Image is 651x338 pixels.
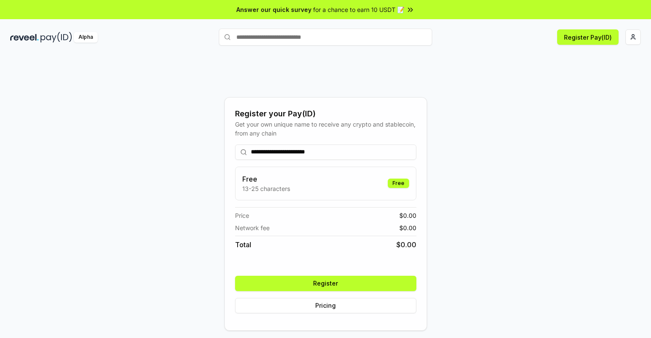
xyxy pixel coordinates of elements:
[235,276,416,291] button: Register
[242,174,290,184] h3: Free
[236,5,311,14] span: Answer our quick survey
[235,108,416,120] div: Register your Pay(ID)
[41,32,72,43] img: pay_id
[10,32,39,43] img: reveel_dark
[74,32,98,43] div: Alpha
[235,223,270,232] span: Network fee
[399,223,416,232] span: $ 0.00
[557,29,619,45] button: Register Pay(ID)
[313,5,404,14] span: for a chance to earn 10 USDT 📝
[235,211,249,220] span: Price
[399,211,416,220] span: $ 0.00
[396,240,416,250] span: $ 0.00
[388,179,409,188] div: Free
[235,240,251,250] span: Total
[235,298,416,313] button: Pricing
[235,120,416,138] div: Get your own unique name to receive any crypto and stablecoin, from any chain
[242,184,290,193] p: 13-25 characters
